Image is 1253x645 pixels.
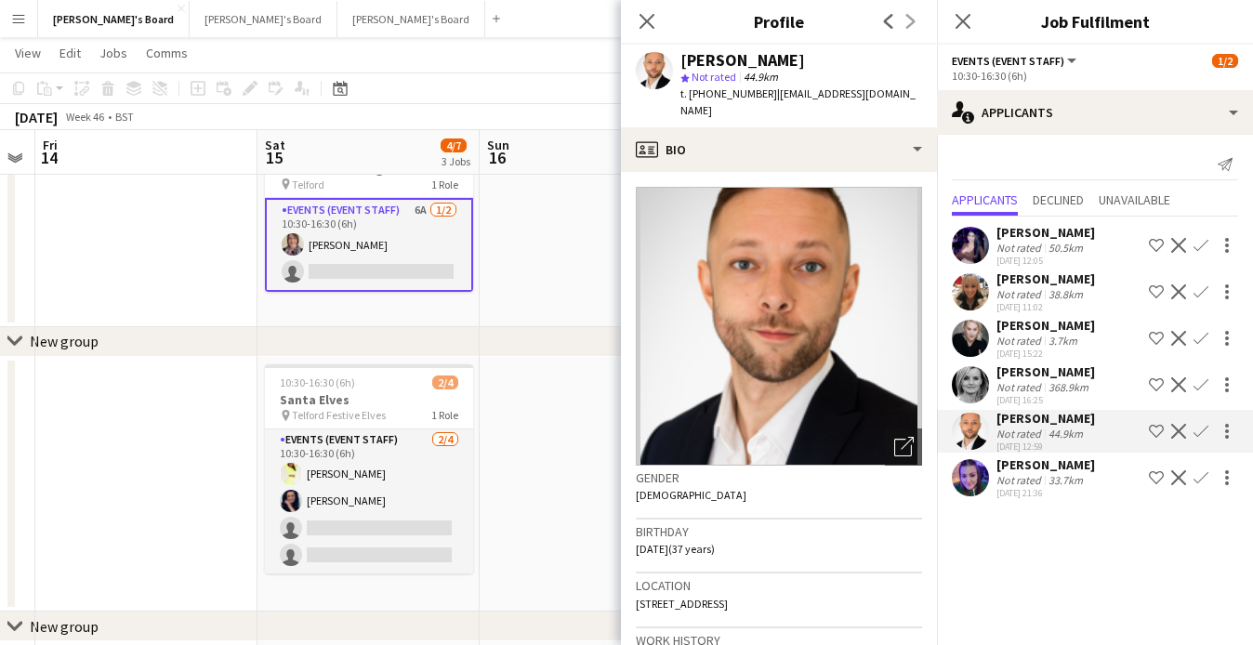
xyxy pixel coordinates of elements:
[636,597,728,611] span: [STREET_ADDRESS]
[952,193,1018,206] span: Applicants
[265,137,285,153] span: Sat
[138,41,195,65] a: Comms
[115,110,134,124] div: BST
[692,70,736,84] span: Not rated
[99,45,127,61] span: Jobs
[885,428,922,466] div: Open photos pop-in
[431,408,458,422] span: 1 Role
[996,317,1095,334] div: [PERSON_NAME]
[265,133,473,292] app-job-card: 10:30-16:30 (6h)1/2Telford Concierge Telford1 RoleEvents (Event Staff)6A1/210:30-16:30 (6h)[PERSO...
[621,9,937,33] h3: Profile
[265,429,473,573] app-card-role: Events (Event Staff)2/410:30-16:30 (6h)[PERSON_NAME][PERSON_NAME]
[432,375,458,389] span: 2/4
[937,9,1253,33] h3: Job Fulfilment
[952,54,1064,68] span: Events (Event Staff)
[280,375,355,389] span: 10:30-16:30 (6h)
[1045,427,1087,441] div: 44.9km
[996,270,1095,287] div: [PERSON_NAME]
[7,41,48,65] a: View
[680,52,805,69] div: [PERSON_NAME]
[636,577,922,594] h3: Location
[15,45,41,61] span: View
[292,178,324,191] span: Telford
[30,617,99,636] div: New group
[1045,241,1087,255] div: 50.5km
[996,410,1095,427] div: [PERSON_NAME]
[1045,380,1092,394] div: 368.9km
[487,137,509,153] span: Sun
[996,241,1045,255] div: Not rated
[996,380,1045,394] div: Not rated
[636,523,922,540] h3: Birthday
[337,1,485,37] button: [PERSON_NAME]'s Board
[996,427,1045,441] div: Not rated
[636,542,715,556] span: [DATE] (37 years)
[38,1,190,37] button: [PERSON_NAME]'s Board
[30,332,99,350] div: New group
[996,473,1045,487] div: Not rated
[996,348,1095,360] div: [DATE] 15:22
[43,137,58,153] span: Fri
[52,41,88,65] a: Edit
[996,255,1095,267] div: [DATE] 12:05
[431,178,458,191] span: 1 Role
[636,488,746,502] span: [DEMOGRAPHIC_DATA]
[740,70,782,84] span: 44.9km
[40,147,58,168] span: 14
[265,198,473,292] app-card-role: Events (Event Staff)6A1/210:30-16:30 (6h)[PERSON_NAME]
[1045,287,1087,301] div: 38.8km
[680,86,777,100] span: t. [PHONE_NUMBER]
[15,108,58,126] div: [DATE]
[92,41,135,65] a: Jobs
[996,334,1045,348] div: Not rated
[1212,54,1238,68] span: 1/2
[996,363,1095,380] div: [PERSON_NAME]
[636,187,922,466] img: Crew avatar or photo
[680,86,916,117] span: | [EMAIL_ADDRESS][DOMAIN_NAME]
[59,45,81,61] span: Edit
[996,394,1095,406] div: [DATE] 16:25
[190,1,337,37] button: [PERSON_NAME]'s Board
[484,147,509,168] span: 16
[937,90,1253,135] div: Applicants
[996,301,1095,313] div: [DATE] 11:02
[621,127,937,172] div: Bio
[1045,334,1081,348] div: 3.7km
[1099,193,1170,206] span: Unavailable
[61,110,108,124] span: Week 46
[952,54,1079,68] button: Events (Event Staff)
[996,441,1095,453] div: [DATE] 12:59
[442,154,470,168] div: 3 Jobs
[441,138,467,152] span: 4/7
[146,45,188,61] span: Comms
[262,147,285,168] span: 15
[636,469,922,486] h3: Gender
[952,69,1238,83] div: 10:30-16:30 (6h)
[996,224,1095,241] div: [PERSON_NAME]
[265,364,473,573] app-job-card: 10:30-16:30 (6h)2/4Santa Elves Telford Festive Elves1 RoleEvents (Event Staff)2/410:30-16:30 (6h)...
[265,391,473,408] h3: Santa Elves
[996,456,1095,473] div: [PERSON_NAME]
[996,287,1045,301] div: Not rated
[996,487,1095,499] div: [DATE] 21:36
[292,408,386,422] span: Telford Festive Elves
[1045,473,1087,487] div: 33.7km
[1033,193,1084,206] span: Declined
